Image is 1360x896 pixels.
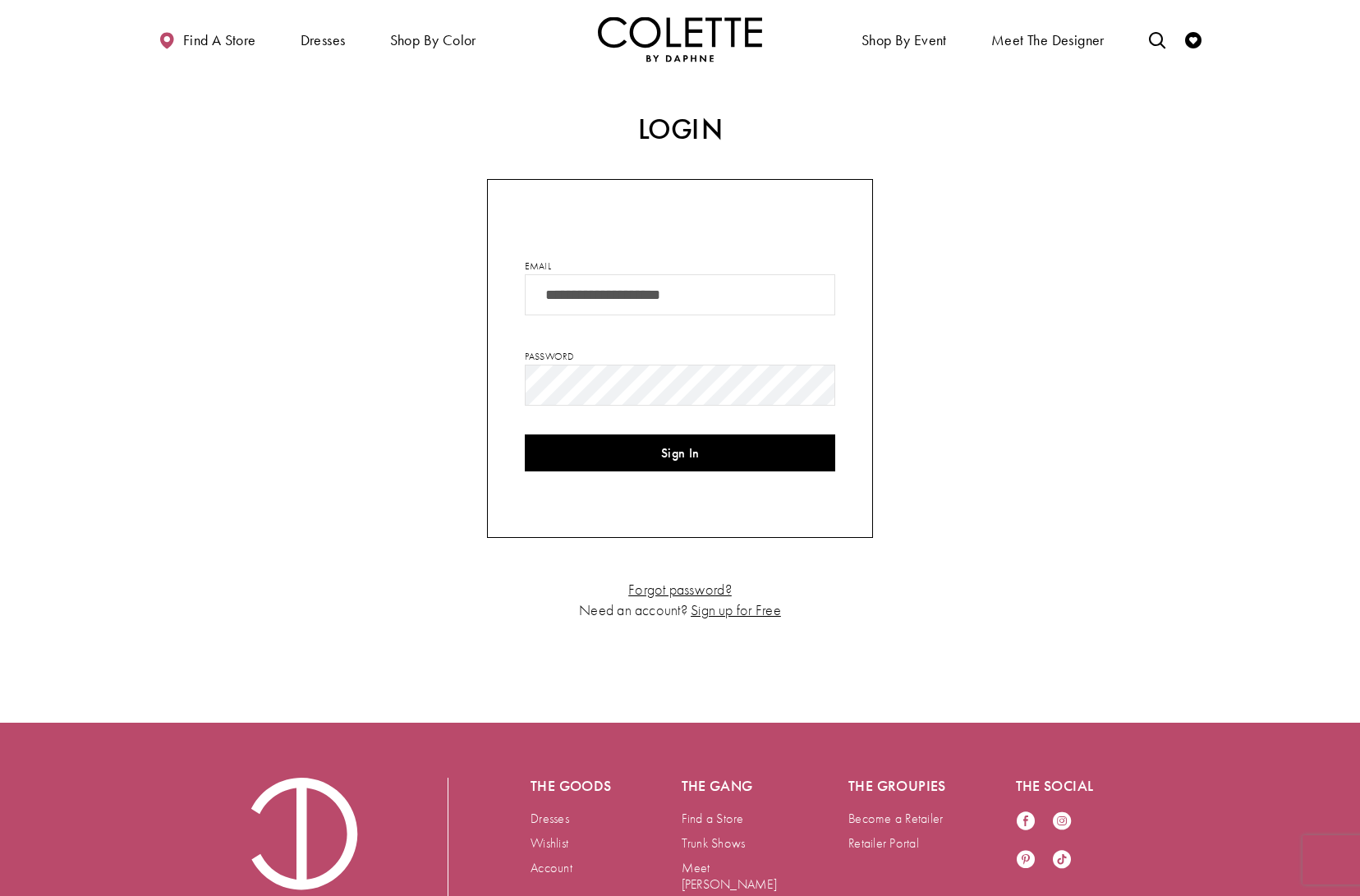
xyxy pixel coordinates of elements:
a: Visit our Facebook - Opens in new tab [1016,811,1036,833]
a: Find a Store [682,810,744,827]
span: Shop by color [386,16,480,62]
span: Shop by color [390,32,476,48]
h5: The social [1016,778,1118,794]
span: Need an account? [579,600,687,619]
a: Retailer Portal [848,834,919,852]
span: Shop By Event [857,16,951,62]
h5: The gang [682,778,783,794]
a: Sign up for Free [691,600,781,619]
a: Account [531,859,572,876]
span: Dresses [296,16,350,62]
label: Password [525,349,574,364]
img: Colette by Daphne [598,16,762,62]
a: Meet [PERSON_NAME] [682,859,777,893]
a: Check Wishlist [1181,16,1206,62]
span: Dresses [301,32,346,48]
h2: Login [331,113,1029,146]
a: Toggle search [1145,16,1169,62]
a: Visit our Pinterest - Opens in new tab [1016,849,1036,871]
h5: The groupies [848,778,950,794]
ul: Follow us [1008,802,1096,880]
a: Forgot password? [628,580,732,599]
a: Wishlist [531,834,568,852]
h5: The goods [531,778,616,794]
a: Meet the designer [987,16,1109,62]
a: Visit Home Page [598,16,762,62]
a: Visit our Instagram - Opens in new tab [1052,811,1072,833]
label: Email [525,259,551,273]
a: Dresses [531,810,569,827]
a: Visit our TikTok - Opens in new tab [1052,849,1072,871]
a: Find a store [154,16,260,62]
span: Meet the designer [991,32,1105,48]
span: Shop By Event [861,32,947,48]
button: Sign In [525,434,835,471]
a: Trunk Shows [682,834,746,852]
span: Find a store [183,32,256,48]
a: Become a Retailer [848,810,943,827]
